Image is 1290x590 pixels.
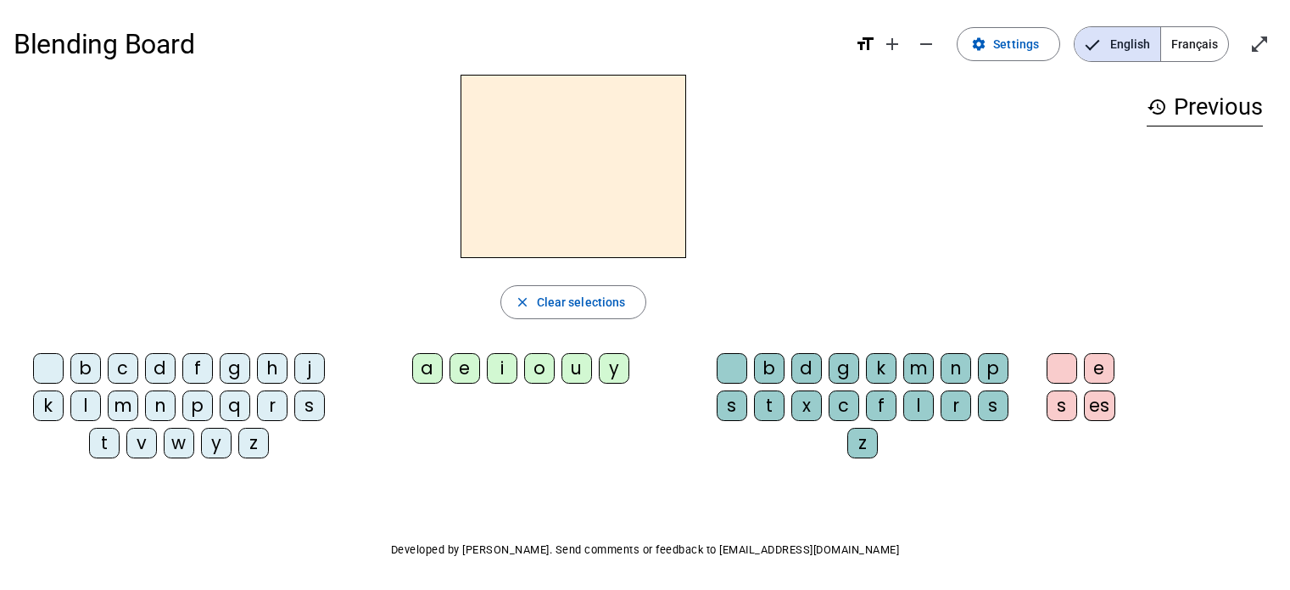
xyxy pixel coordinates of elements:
[875,27,909,61] button: Increase font size
[412,353,443,384] div: a
[909,27,943,61] button: Decrease font size
[238,428,269,458] div: z
[182,391,213,421] div: p
[754,353,785,384] div: b
[1147,97,1167,117] mat-icon: history
[717,391,747,421] div: s
[971,37,986,52] mat-icon: settings
[220,391,250,421] div: q
[164,428,194,458] div: w
[145,391,176,421] div: n
[941,391,971,421] div: r
[145,353,176,384] div: d
[993,34,1039,54] span: Settings
[201,428,232,458] div: y
[108,391,138,421] div: m
[829,391,859,421] div: c
[1147,88,1263,126] h3: Previous
[791,391,822,421] div: x
[829,353,859,384] div: g
[1243,27,1276,61] button: Enter full screen
[855,34,875,54] mat-icon: format_size
[1075,27,1160,61] span: English
[978,391,1008,421] div: s
[70,353,101,384] div: b
[450,353,480,384] div: e
[916,34,936,54] mat-icon: remove
[220,353,250,384] div: g
[978,353,1008,384] div: p
[903,353,934,384] div: m
[941,353,971,384] div: n
[515,295,530,310] mat-icon: close
[108,353,138,384] div: c
[847,428,878,458] div: z
[257,353,288,384] div: h
[957,27,1060,61] button: Settings
[1074,26,1229,62] mat-button-toggle-group: Language selection
[257,391,288,421] div: r
[500,285,647,319] button: Clear selections
[33,391,64,421] div: k
[294,353,325,384] div: j
[754,391,785,421] div: t
[866,353,896,384] div: k
[791,353,822,384] div: d
[294,391,325,421] div: s
[903,391,934,421] div: l
[14,17,841,71] h1: Blending Board
[1084,391,1115,421] div: es
[1249,34,1270,54] mat-icon: open_in_full
[537,292,626,312] span: Clear selections
[70,391,101,421] div: l
[182,353,213,384] div: f
[1161,27,1228,61] span: Français
[1084,353,1114,384] div: e
[487,353,517,384] div: i
[1047,391,1077,421] div: s
[866,391,896,421] div: f
[599,353,629,384] div: y
[14,540,1276,560] p: Developed by [PERSON_NAME]. Send comments or feedback to [EMAIL_ADDRESS][DOMAIN_NAME]
[524,353,555,384] div: o
[89,428,120,458] div: t
[561,353,592,384] div: u
[126,428,157,458] div: v
[882,34,902,54] mat-icon: add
